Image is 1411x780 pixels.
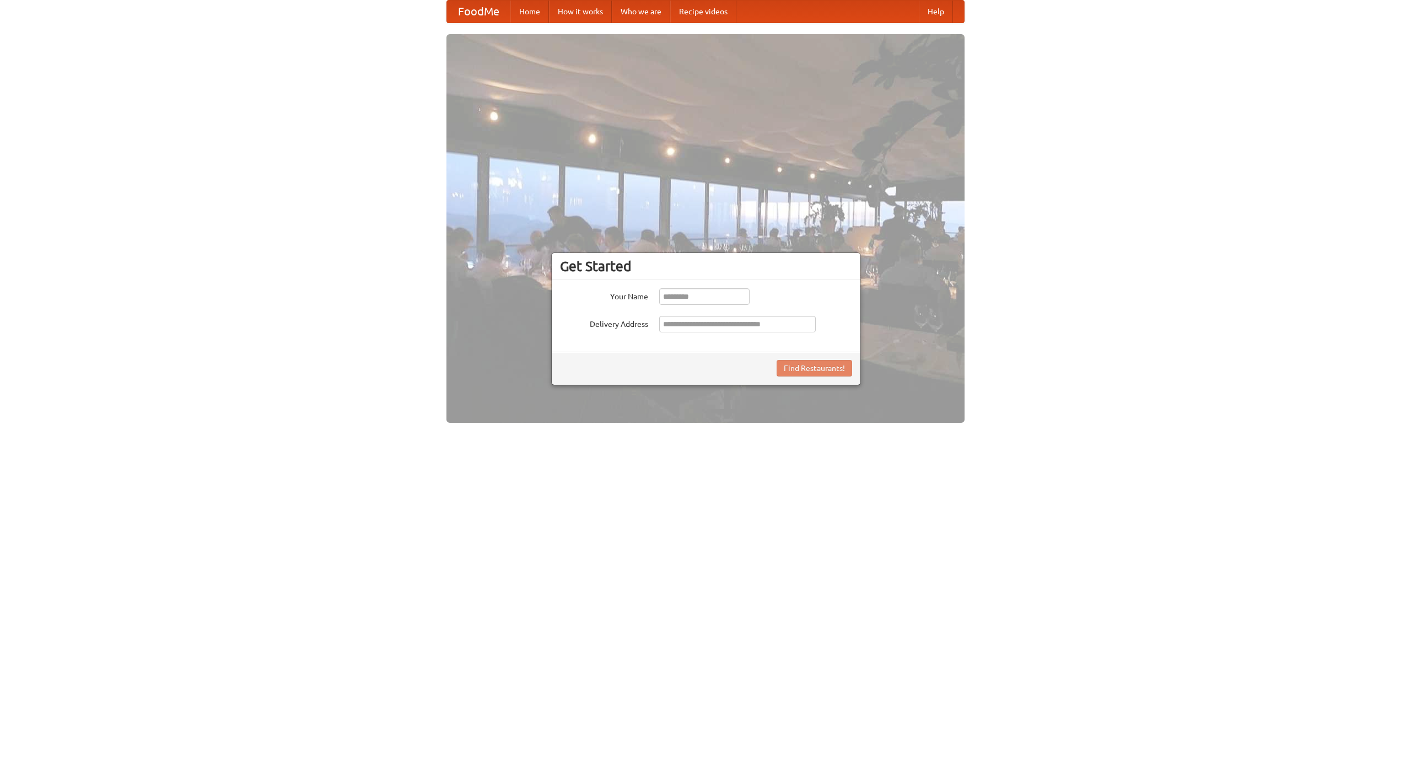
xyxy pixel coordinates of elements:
label: Your Name [560,288,648,302]
a: Home [510,1,549,23]
a: How it works [549,1,612,23]
a: FoodMe [447,1,510,23]
a: Who we are [612,1,670,23]
h3: Get Started [560,258,852,275]
label: Delivery Address [560,316,648,330]
button: Find Restaurants! [777,360,852,376]
a: Recipe videos [670,1,736,23]
a: Help [919,1,953,23]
